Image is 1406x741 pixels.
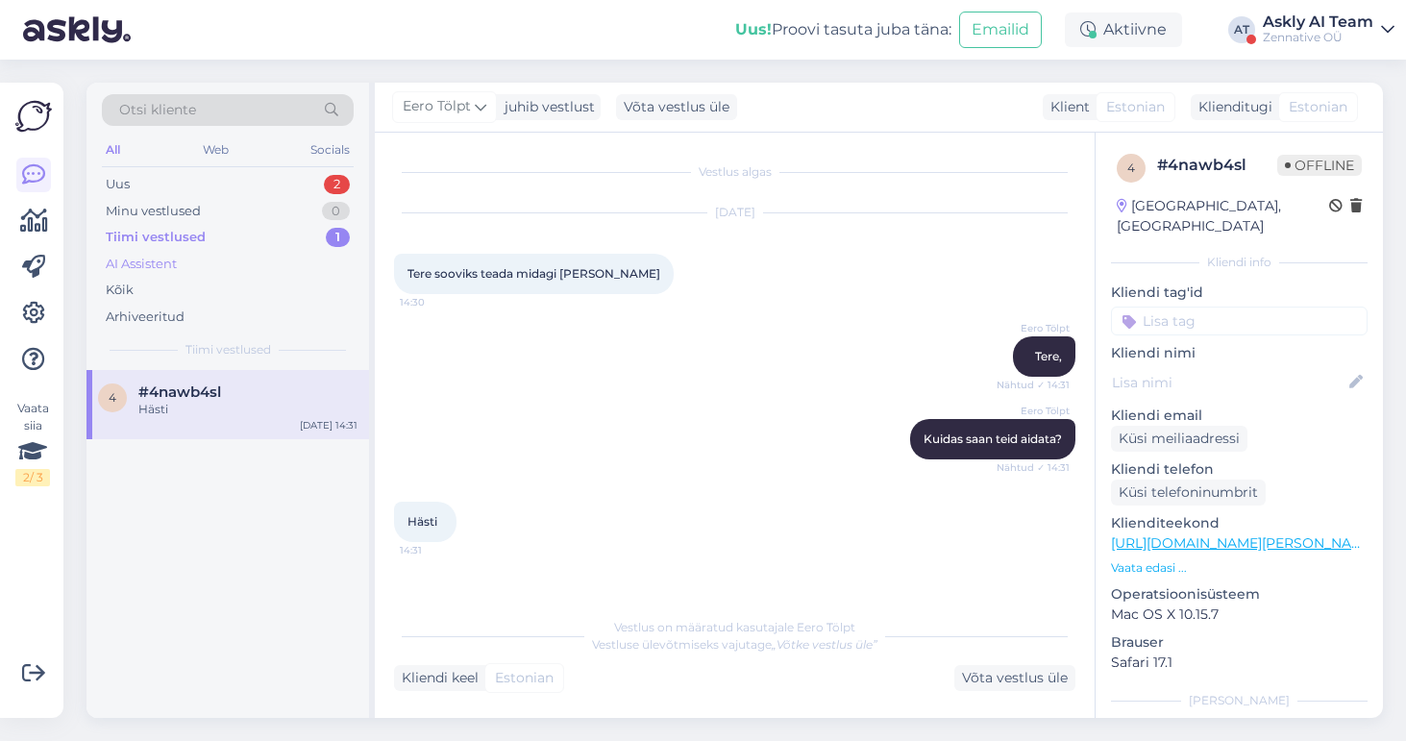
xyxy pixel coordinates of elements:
[1111,459,1368,480] p: Kliendi telefon
[15,98,52,135] img: Askly Logo
[326,228,350,247] div: 1
[407,266,660,281] span: Tere sooviks teada midagi [PERSON_NAME]
[1228,16,1255,43] div: AT
[735,20,772,38] b: Uus!
[614,620,855,634] span: Vestlus on määratud kasutajale Eero Tölpt
[1111,653,1368,673] p: Safari 17.1
[185,341,271,358] span: Tiimi vestlused
[592,637,877,652] span: Vestluse ülevõtmiseks vajutage
[138,401,358,418] div: Hästi
[1111,534,1376,552] a: [URL][DOMAIN_NAME][PERSON_NAME]
[959,12,1042,48] button: Emailid
[1111,406,1368,426] p: Kliendi email
[394,204,1075,221] div: [DATE]
[403,96,471,117] span: Eero Tölpt
[394,163,1075,181] div: Vestlus algas
[997,460,1070,475] span: Nähtud ✓ 14:31
[400,543,472,557] span: 14:31
[1043,97,1090,117] div: Klient
[1111,605,1368,625] p: Mac OS X 10.15.7
[400,295,472,309] span: 14:30
[1112,372,1345,393] input: Lisa nimi
[1111,632,1368,653] p: Brauser
[1111,254,1368,271] div: Kliendi info
[1111,307,1368,335] input: Lisa tag
[15,469,50,486] div: 2 / 3
[1117,196,1329,236] div: [GEOGRAPHIC_DATA], [GEOGRAPHIC_DATA]
[772,637,877,652] i: „Võtke vestlus üle”
[1263,14,1394,45] a: Askly AI TeamZennative OÜ
[954,665,1075,691] div: Võta vestlus üle
[1263,14,1373,30] div: Askly AI Team
[407,514,437,529] span: Hästi
[997,378,1070,392] span: Nähtud ✓ 14:31
[616,94,737,120] div: Võta vestlus üle
[106,202,201,221] div: Minu vestlused
[998,404,1070,418] span: Eero Tölpt
[106,255,177,274] div: AI Assistent
[106,281,134,300] div: Kõik
[1127,161,1135,175] span: 4
[106,308,185,327] div: Arhiveeritud
[497,97,595,117] div: juhib vestlust
[106,228,206,247] div: Tiimi vestlused
[1289,97,1347,117] span: Estonian
[1111,692,1368,709] div: [PERSON_NAME]
[1111,559,1368,577] p: Vaata edasi ...
[1191,97,1272,117] div: Klienditugi
[138,383,221,401] span: #4nawb4sl
[924,432,1062,446] span: Kuidas saan teid aidata?
[1035,349,1062,363] span: Tere,
[1111,584,1368,605] p: Operatsioonisüsteem
[1111,426,1247,452] div: Küsi meiliaadressi
[495,668,554,688] span: Estonian
[1065,12,1182,47] div: Aktiivne
[109,390,116,405] span: 4
[735,18,951,41] div: Proovi tasuta juba täna:
[1111,343,1368,363] p: Kliendi nimi
[1277,155,1362,176] span: Offline
[322,202,350,221] div: 0
[300,418,358,432] div: [DATE] 14:31
[199,137,233,162] div: Web
[1111,480,1266,506] div: Küsi telefoninumbrit
[324,175,350,194] div: 2
[1111,283,1368,303] p: Kliendi tag'id
[119,100,196,120] span: Otsi kliente
[1106,97,1165,117] span: Estonian
[1157,154,1277,177] div: # 4nawb4sl
[106,175,130,194] div: Uus
[394,668,479,688] div: Kliendi keel
[307,137,354,162] div: Socials
[1263,30,1373,45] div: Zennative OÜ
[998,321,1070,335] span: Eero Tölpt
[1111,513,1368,533] p: Klienditeekond
[102,137,124,162] div: All
[15,400,50,486] div: Vaata siia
